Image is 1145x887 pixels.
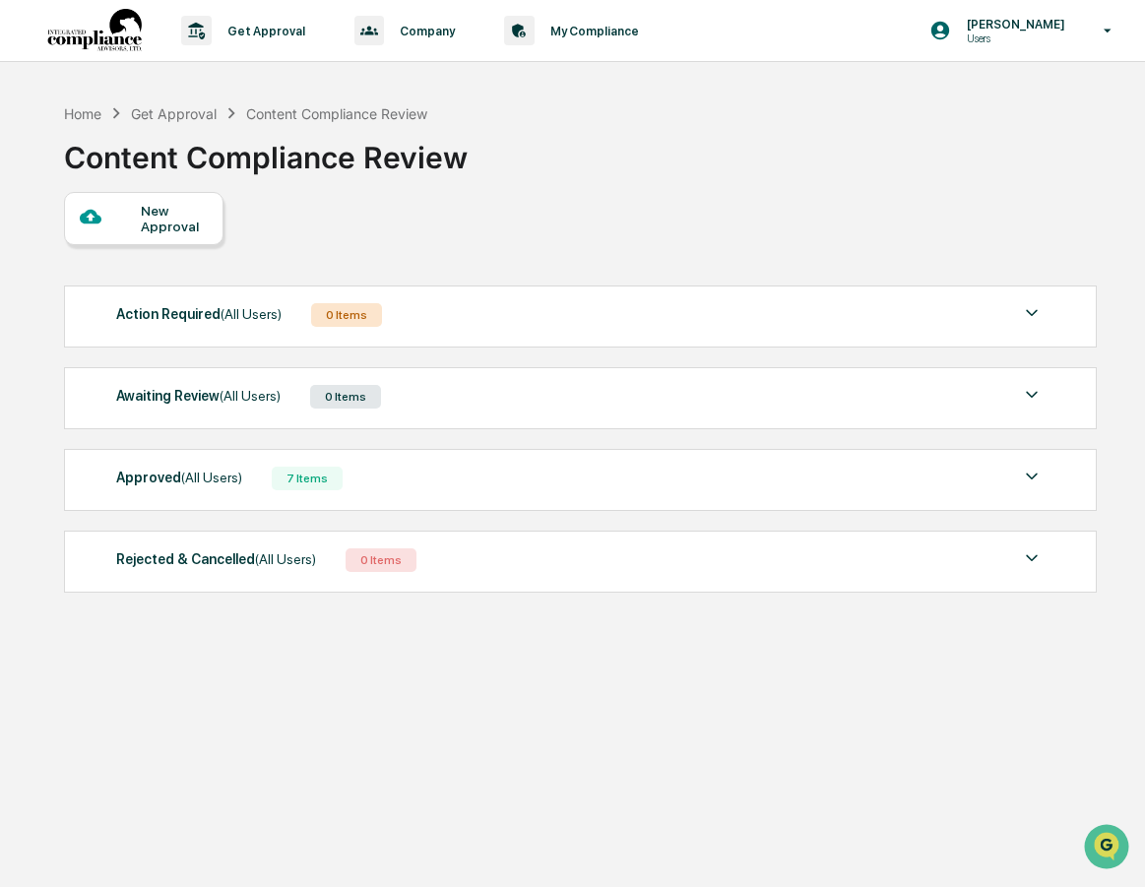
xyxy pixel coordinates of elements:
[1020,301,1044,325] img: caret
[12,278,132,313] a: 🔎Data Lookup
[47,9,142,53] img: logo
[1082,822,1135,875] iframe: Open customer support
[12,240,135,276] a: 🖐️Preclearance
[139,333,238,348] a: Powered byPylon
[116,465,242,490] div: Approved
[951,32,1075,45] p: Users
[1020,383,1044,407] img: caret
[311,303,382,327] div: 0 Items
[64,105,101,122] div: Home
[246,105,427,122] div: Content Compliance Review
[67,151,323,170] div: Start new chat
[141,203,207,234] div: New Approval
[20,287,35,303] div: 🔎
[346,548,416,572] div: 0 Items
[1020,546,1044,570] img: caret
[272,467,343,490] div: 7 Items
[951,17,1075,32] p: [PERSON_NAME]
[181,470,242,485] span: (All Users)
[255,551,316,567] span: (All Users)
[20,41,358,73] p: How can we help?
[39,285,124,305] span: Data Lookup
[39,248,127,268] span: Preclearance
[535,24,649,38] p: My Compliance
[384,24,465,38] p: Company
[116,546,316,572] div: Rejected & Cancelled
[64,124,468,175] div: Content Compliance Review
[131,105,217,122] div: Get Approval
[310,385,381,409] div: 0 Items
[116,383,281,409] div: Awaiting Review
[116,301,282,327] div: Action Required
[20,250,35,266] div: 🖐️
[220,388,281,404] span: (All Users)
[51,90,325,110] input: Clear
[20,151,55,186] img: 1746055101610-c473b297-6a78-478c-a979-82029cc54cd1
[1020,465,1044,488] img: caret
[212,24,315,38] p: Get Approval
[162,248,244,268] span: Attestations
[196,334,238,348] span: Pylon
[143,250,159,266] div: 🗄️
[67,170,249,186] div: We're available if you need us!
[335,157,358,180] button: Start new chat
[135,240,252,276] a: 🗄️Attestations
[221,306,282,322] span: (All Users)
